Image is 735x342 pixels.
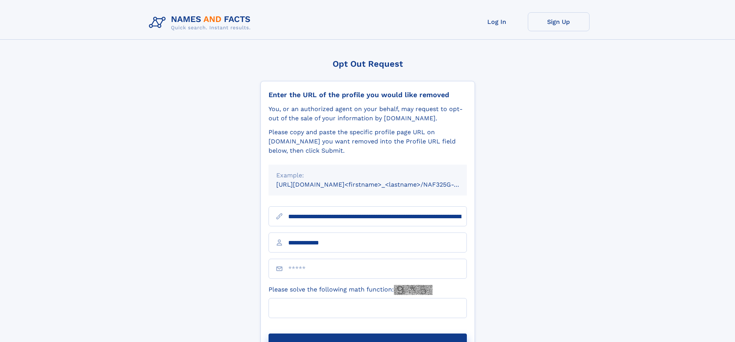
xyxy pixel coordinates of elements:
div: Opt Out Request [260,59,475,69]
small: [URL][DOMAIN_NAME]<firstname>_<lastname>/NAF325G-xxxxxxxx [276,181,482,188]
label: Please solve the following math function: [269,285,433,295]
div: Example: [276,171,459,180]
img: Logo Names and Facts [146,12,257,33]
div: You, or an authorized agent on your behalf, may request to opt-out of the sale of your informatio... [269,104,467,123]
div: Enter the URL of the profile you would like removed [269,91,467,99]
div: Please copy and paste the specific profile page URL on [DOMAIN_NAME] you want removed into the Pr... [269,128,467,155]
a: Sign Up [528,12,590,31]
a: Log In [466,12,528,31]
